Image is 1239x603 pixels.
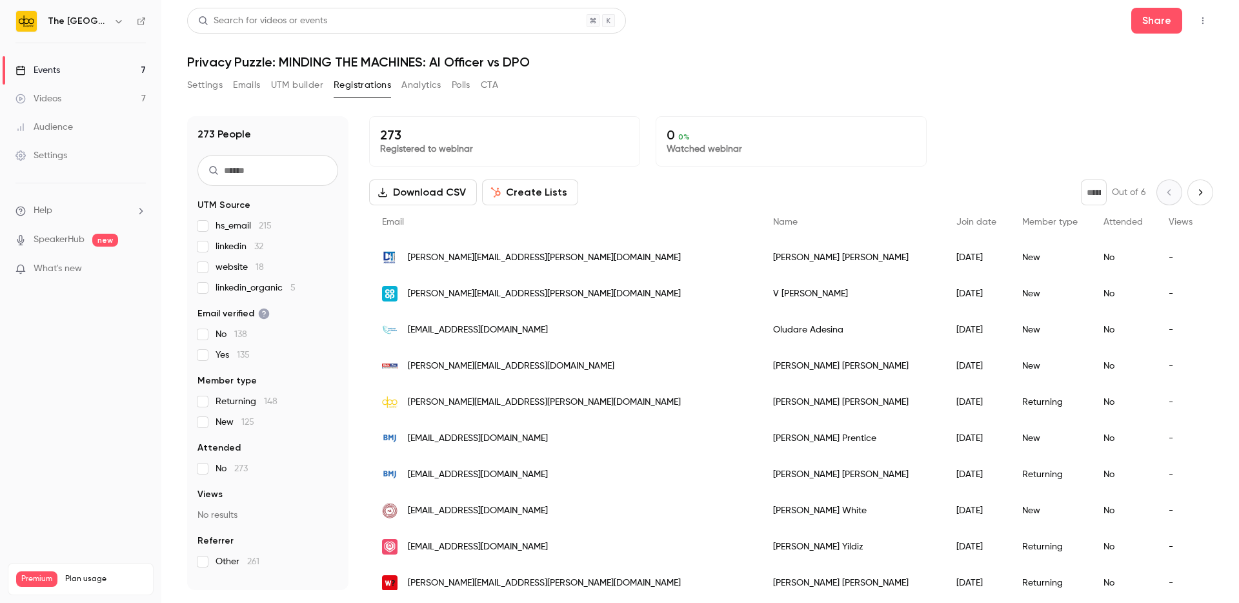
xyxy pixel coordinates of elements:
[1009,240,1091,276] div: New
[1187,179,1213,205] button: Next page
[408,468,548,482] span: [EMAIL_ADDRESS][DOMAIN_NAME]
[1009,384,1091,420] div: Returning
[1091,456,1156,493] div: No
[382,358,398,374] img: riskpro.in
[187,54,1213,70] h1: Privacy Puzzle: MINDING THE MACHINES: AI Officer vs DPO
[382,539,398,555] img: yorkshirehousing.co.uk
[408,287,681,301] span: [PERSON_NAME][EMAIL_ADDRESS][PERSON_NAME][DOMAIN_NAME]
[773,218,798,227] span: Name
[760,312,943,348] div: Oludare Adesina
[760,420,943,456] div: [PERSON_NAME] Prentice
[234,330,247,339] span: 138
[233,75,260,96] button: Emails
[197,442,241,455] span: Attended
[408,396,681,409] span: [PERSON_NAME][EMAIL_ADDRESS][PERSON_NAME][DOMAIN_NAME]
[16,11,37,32] img: The DPO Centre
[197,127,251,142] h1: 273 People
[760,529,943,565] div: [PERSON_NAME] Yildiz
[1091,312,1156,348] div: No
[401,75,441,96] button: Analytics
[92,234,118,247] span: new
[943,529,1009,565] div: [DATE]
[259,221,272,230] span: 215
[1009,348,1091,384] div: New
[241,418,254,427] span: 125
[943,420,1009,456] div: [DATE]
[1156,348,1205,384] div: -
[34,233,85,247] a: SpeakerHub
[1091,529,1156,565] div: No
[216,281,296,294] span: linkedin_organic
[256,263,264,272] span: 18
[16,571,57,587] span: Premium
[216,349,250,362] span: Yes
[1156,240,1205,276] div: -
[264,397,277,406] span: 148
[408,251,681,265] span: [PERSON_NAME][EMAIL_ADDRESS][PERSON_NAME][DOMAIN_NAME]
[1009,529,1091,565] div: Returning
[334,75,391,96] button: Registrations
[452,75,470,96] button: Polls
[34,204,52,218] span: Help
[15,149,67,162] div: Settings
[1091,276,1156,312] div: No
[382,250,398,265] img: dataytic.com
[1103,218,1143,227] span: Attended
[382,503,398,518] img: naomikorn.com
[1156,565,1205,601] div: -
[187,75,223,96] button: Settings
[678,132,690,141] span: 0 %
[247,557,259,566] span: 261
[130,263,146,275] iframe: Noticeable Trigger
[382,218,404,227] span: Email
[667,127,916,143] p: 0
[482,179,578,205] button: Create Lists
[15,92,61,105] div: Videos
[760,348,943,384] div: [PERSON_NAME] [PERSON_NAME]
[234,464,248,473] span: 273
[369,179,477,205] button: Download CSV
[216,220,272,232] span: hs_email
[1156,456,1205,493] div: -
[34,262,82,276] span: What's new
[254,242,263,251] span: 32
[943,312,1009,348] div: [DATE]
[380,143,629,156] p: Registered to webinar
[382,431,398,446] img: bmj.com
[1009,312,1091,348] div: New
[197,535,234,547] span: Referrer
[216,395,277,408] span: Returning
[1112,186,1146,199] p: Out of 6
[197,509,338,522] p: No results
[943,493,1009,529] div: [DATE]
[271,75,323,96] button: UTM builder
[216,462,248,475] span: No
[237,351,250,360] span: 135
[15,64,60,77] div: Events
[15,204,146,218] li: help-dropdown-opener
[1009,493,1091,529] div: New
[943,565,1009,601] div: [DATE]
[943,348,1009,384] div: [DATE]
[382,394,398,410] img: dpocentre.com
[1169,218,1193,227] span: Views
[15,121,73,134] div: Audience
[216,261,264,274] span: website
[382,467,398,482] img: bmj.com
[408,504,548,518] span: [EMAIL_ADDRESS][DOMAIN_NAME]
[216,416,254,429] span: New
[943,456,1009,493] div: [DATE]
[1009,276,1091,312] div: New
[408,360,614,373] span: [PERSON_NAME][EMAIL_ADDRESS][DOMAIN_NAME]
[760,493,943,529] div: [PERSON_NAME] White
[197,374,257,387] span: Member type
[216,240,263,253] span: linkedin
[1156,276,1205,312] div: -
[943,384,1009,420] div: [DATE]
[1022,218,1078,227] span: Member type
[1091,420,1156,456] div: No
[216,555,259,568] span: Other
[1009,456,1091,493] div: Returning
[198,14,327,28] div: Search for videos or events
[943,240,1009,276] div: [DATE]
